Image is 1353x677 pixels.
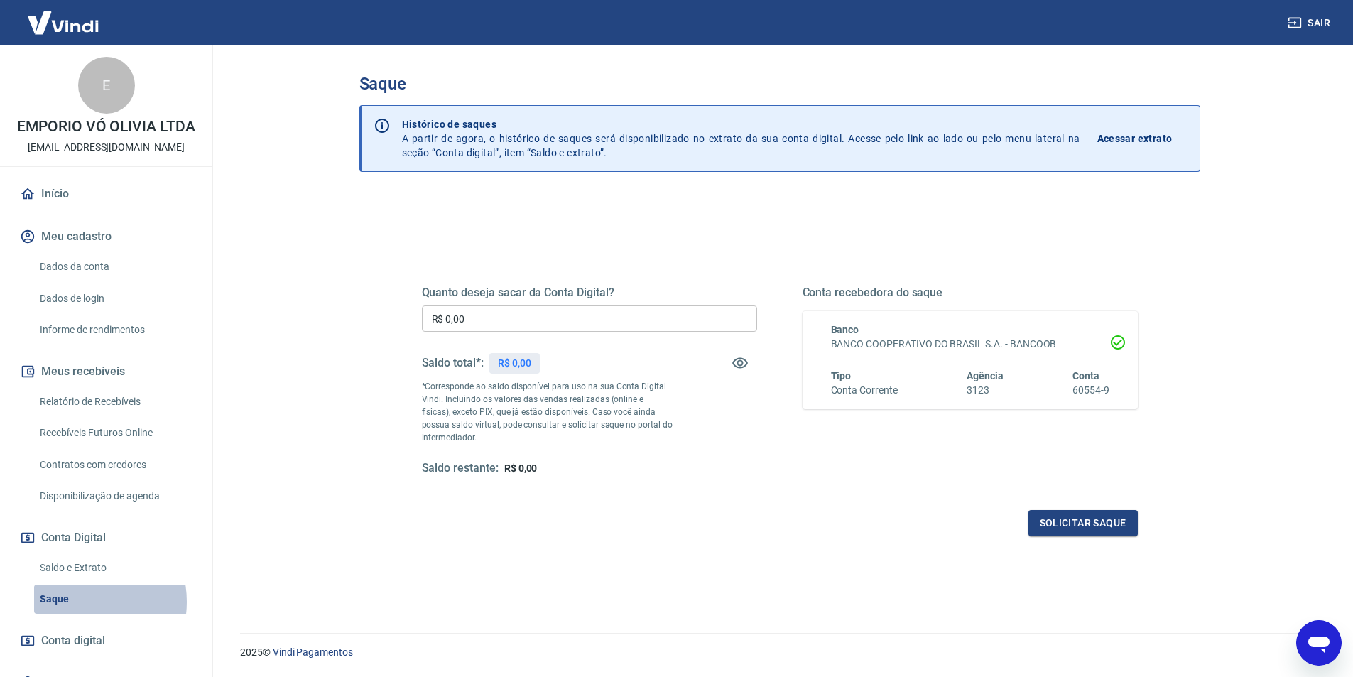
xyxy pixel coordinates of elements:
[17,625,195,656] a: Conta digital
[831,337,1109,352] h6: BANCO COOPERATIVO DO BRASIL S.A. - BANCOOB
[17,522,195,553] button: Conta Digital
[402,117,1080,131] p: Histórico de saques
[504,462,538,474] span: R$ 0,00
[34,482,195,511] a: Disponibilização de agenda
[78,57,135,114] div: E
[34,387,195,416] a: Relatório de Recebíveis
[831,370,852,381] span: Tipo
[273,646,353,658] a: Vindi Pagamentos
[17,221,195,252] button: Meu cadastro
[422,286,757,300] h5: Quanto deseja sacar da Conta Digital?
[803,286,1138,300] h5: Conta recebedora do saque
[17,356,195,387] button: Meus recebíveis
[41,631,105,651] span: Conta digital
[402,117,1080,160] p: A partir de agora, o histórico de saques será disponibilizado no extrato da sua conta digital. Ac...
[1097,131,1173,146] p: Acessar extrato
[17,178,195,210] a: Início
[1296,620,1342,666] iframe: Botão para abrir a janela de mensagens
[34,418,195,448] a: Recebíveis Futuros Online
[422,461,499,476] h5: Saldo restante:
[422,380,673,444] p: *Corresponde ao saldo disponível para uso na sua Conta Digital Vindi. Incluindo os valores das ve...
[1285,10,1336,36] button: Sair
[1097,117,1188,160] a: Acessar extrato
[1072,383,1109,398] h6: 60554-9
[967,383,1004,398] h6: 3123
[831,383,898,398] h6: Conta Corrente
[28,140,185,155] p: [EMAIL_ADDRESS][DOMAIN_NAME]
[34,284,195,313] a: Dados de login
[17,119,195,134] p: EMPORIO VÓ OLIVIA LTDA
[17,1,109,44] img: Vindi
[240,645,1319,660] p: 2025 ©
[34,553,195,583] a: Saldo e Extrato
[34,252,195,281] a: Dados da conta
[1072,370,1099,381] span: Conta
[422,356,484,370] h5: Saldo total*:
[359,74,1200,94] h3: Saque
[967,370,1004,381] span: Agência
[831,324,859,335] span: Banco
[34,315,195,345] a: Informe de rendimentos
[34,450,195,480] a: Contratos com credores
[498,356,531,371] p: R$ 0,00
[34,585,195,614] a: Saque
[1028,510,1138,536] button: Solicitar saque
